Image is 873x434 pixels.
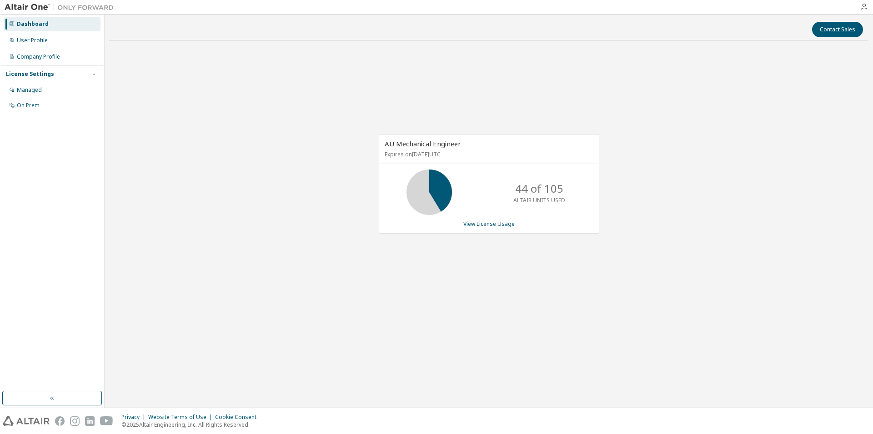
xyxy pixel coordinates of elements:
span: AU Mechanical Engineer [385,139,461,148]
button: Contact Sales [812,22,863,37]
p: Expires on [DATE] UTC [385,150,591,158]
p: ALTAIR UNITS USED [513,196,565,204]
img: youtube.svg [100,416,113,426]
img: instagram.svg [70,416,80,426]
div: Company Profile [17,53,60,60]
img: facebook.svg [55,416,65,426]
div: Privacy [121,414,148,421]
p: © 2025 Altair Engineering, Inc. All Rights Reserved. [121,421,262,429]
img: altair_logo.svg [3,416,50,426]
img: linkedin.svg [85,416,95,426]
p: 44 of 105 [515,181,563,196]
div: Cookie Consent [215,414,262,421]
div: User Profile [17,37,48,44]
a: View License Usage [463,220,515,228]
div: On Prem [17,102,40,109]
div: License Settings [6,70,54,78]
img: Altair One [5,3,118,12]
div: Website Terms of Use [148,414,215,421]
div: Dashboard [17,20,49,28]
div: Managed [17,86,42,94]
